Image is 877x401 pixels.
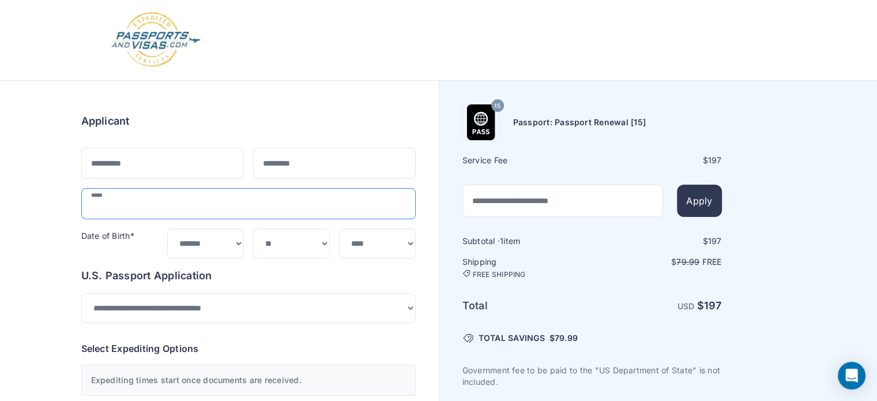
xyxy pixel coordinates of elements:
[462,365,722,388] p: Government fee to be paid to the "US Department of State" is not included.
[81,113,130,129] h6: Applicant
[462,155,591,166] h6: Service Fee
[110,12,202,69] img: Logo
[697,299,722,312] strong: $
[593,256,722,268] p: $
[462,235,591,247] h6: Subtotal · item
[479,332,545,344] span: TOTAL SAVINGS
[81,342,416,355] h6: Select Expediting Options
[708,236,722,246] span: 197
[593,155,722,166] div: $
[462,256,591,279] h6: Shipping
[677,301,695,311] span: USD
[676,257,699,267] span: 79.99
[838,362,865,389] div: Open Intercom Messenger
[702,257,722,267] span: Free
[462,298,591,314] h6: Total
[549,332,578,344] span: $
[708,155,722,165] span: 197
[463,104,499,140] img: Product Name
[593,235,722,247] div: $
[555,333,578,343] span: 79.99
[81,231,134,241] label: Date of Birth*
[500,236,503,246] span: 1
[81,268,416,284] h6: U.S. Passport Application
[513,117,646,128] h6: Passport: Passport Renewal [15]
[704,299,722,312] span: 197
[677,185,721,217] button: Apply
[81,365,416,396] div: Expediting times start once documents are received.
[473,270,526,279] span: FREE SHIPPING
[494,99,500,114] span: 15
